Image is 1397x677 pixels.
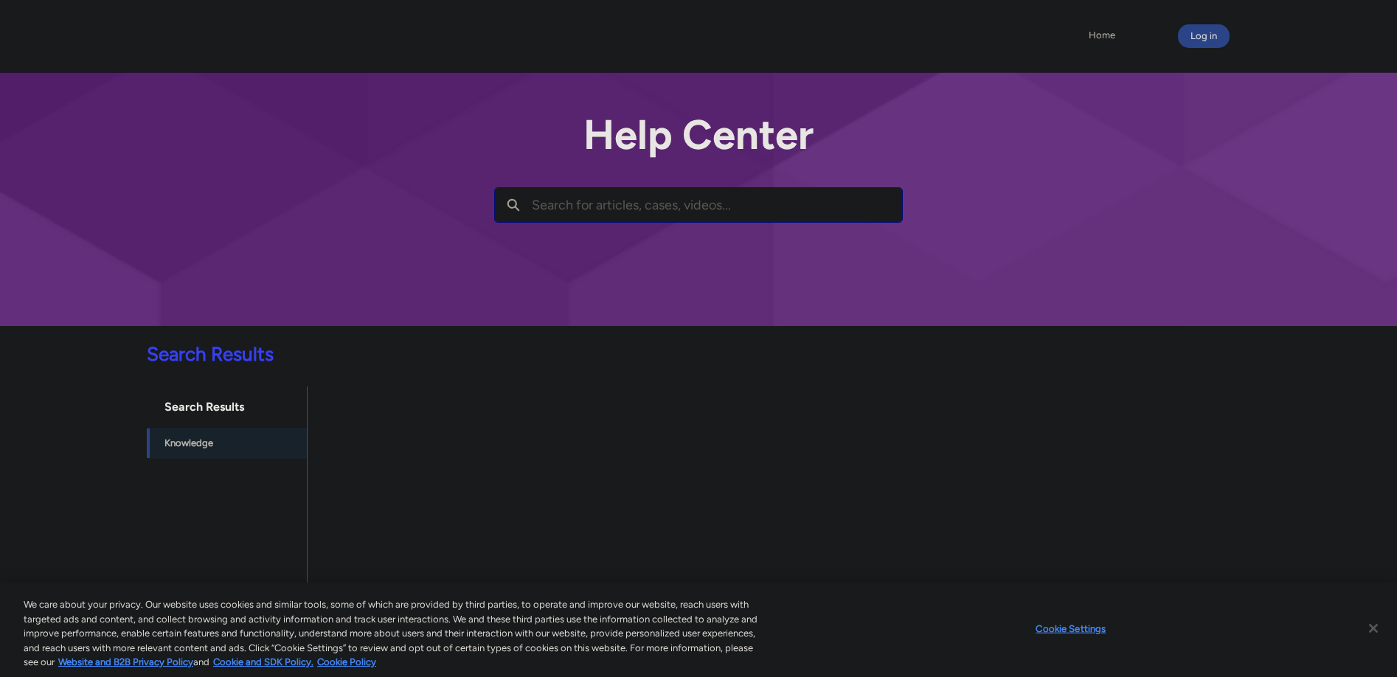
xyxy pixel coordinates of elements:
[58,656,193,667] a: More information about our cookie policy., opens in a new tab
[1178,24,1230,48] button: Log in
[494,112,903,158] h2: Help Center
[1357,612,1390,645] button: Close
[1025,614,1117,644] button: Cookie Settings
[9,340,1112,369] p: Search Results
[24,597,769,670] div: We care about your privacy. Our website uses cookies and similar tools, some of which are provide...
[1085,24,1119,46] a: Home
[164,436,213,451] span: Knowledge
[317,656,376,667] a: Cookie Policy
[213,656,313,667] a: Cookie and SDK Policy.
[495,188,532,222] button: Search
[532,188,902,222] input: Search for articles, cases, videos...
[147,428,307,459] a: Knowledge
[147,386,307,428] h1: Search Results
